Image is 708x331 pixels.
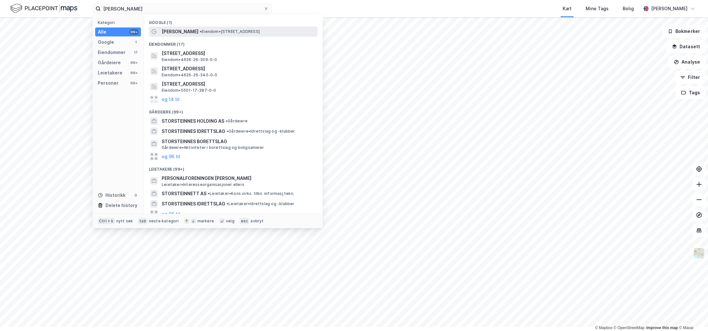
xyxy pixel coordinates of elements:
[98,69,122,77] div: Leietakere
[162,153,180,160] button: og 96 til
[144,15,323,27] div: Google (1)
[162,174,315,182] span: PERSONALFORENINGEN [PERSON_NAME]
[614,326,645,330] a: OpenStreetMap
[162,200,225,208] span: STORSTEINNES IDRETTSLAG
[98,59,121,66] div: Gårdeiere
[563,5,572,12] div: Kart
[144,104,323,116] div: Gårdeiere (99+)
[646,326,678,330] a: Improve this map
[138,218,148,224] div: tab
[595,326,612,330] a: Mapbox
[98,218,115,224] div: Ctrl + k
[144,37,323,48] div: Eiendommer (17)
[162,145,264,150] span: Gårdeiere • Aktiviteter i borettslag og boligsameier
[227,129,295,134] span: Gårdeiere • Idrettslag og -klubber
[129,29,138,35] div: 99+
[162,88,216,93] span: Eiendom • 5501-17-387-0-0
[162,50,315,57] span: [STREET_ADDRESS]
[226,119,248,124] span: Gårdeiere
[162,57,217,62] span: Eiendom • 4626-26-309-0-0
[129,81,138,86] div: 99+
[133,193,138,198] div: 0
[162,80,315,88] span: [STREET_ADDRESS]
[162,117,224,125] span: STORSTEINNES HOLDING AS
[227,201,295,206] span: Leietaker • Idrettslag og -klubber
[208,191,294,196] span: Leietaker • Kons.virks. tilkn. informasj.tekn.
[250,219,264,224] div: avbryt
[162,65,315,73] span: [STREET_ADDRESS]
[144,162,323,173] div: Leietakere (99+)
[98,191,126,199] div: Historikk
[129,60,138,65] div: 99+
[129,70,138,75] div: 99+
[98,49,126,56] div: Eiendommer
[98,28,106,36] div: Alle
[623,5,634,12] div: Bolig
[98,20,141,25] div: Kategori
[226,219,235,224] div: velg
[162,28,198,35] span: [PERSON_NAME]
[162,182,244,187] span: Leietaker • Interesseorganisasjoner ellers
[162,96,180,103] button: og 14 til
[200,29,202,34] span: •
[162,210,180,218] button: og 96 til
[162,190,206,197] span: STORSTEINNETT AS
[162,73,218,78] span: Eiendom • 4626-26-340-0-0
[676,86,705,99] button: Tags
[116,219,133,224] div: nytt søk
[149,219,179,224] div: neste kategori
[10,3,77,14] img: logo.f888ab2527a4732fd821a326f86c7f29.svg
[226,119,227,123] span: •
[675,71,705,84] button: Filter
[668,56,705,68] button: Analyse
[676,300,708,331] iframe: Chat Widget
[200,29,260,34] span: Eiendom • [STREET_ADDRESS]
[98,38,114,46] div: Google
[133,50,138,55] div: 17
[651,5,688,12] div: [PERSON_NAME]
[666,40,705,53] button: Datasett
[101,4,264,13] input: Søk på adresse, matrikkel, gårdeiere, leietakere eller personer
[208,191,210,196] span: •
[105,202,137,209] div: Delete history
[662,25,705,38] button: Bokmerker
[240,218,250,224] div: esc
[133,40,138,45] div: 1
[98,79,119,87] div: Personer
[586,5,609,12] div: Mine Tags
[227,129,228,134] span: •
[693,247,705,259] img: Z
[197,219,214,224] div: markere
[162,138,315,145] span: STORSTEINNES BORETTSLAG
[162,127,225,135] span: STORSTEINNES IDRETTSLAG
[227,201,228,206] span: •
